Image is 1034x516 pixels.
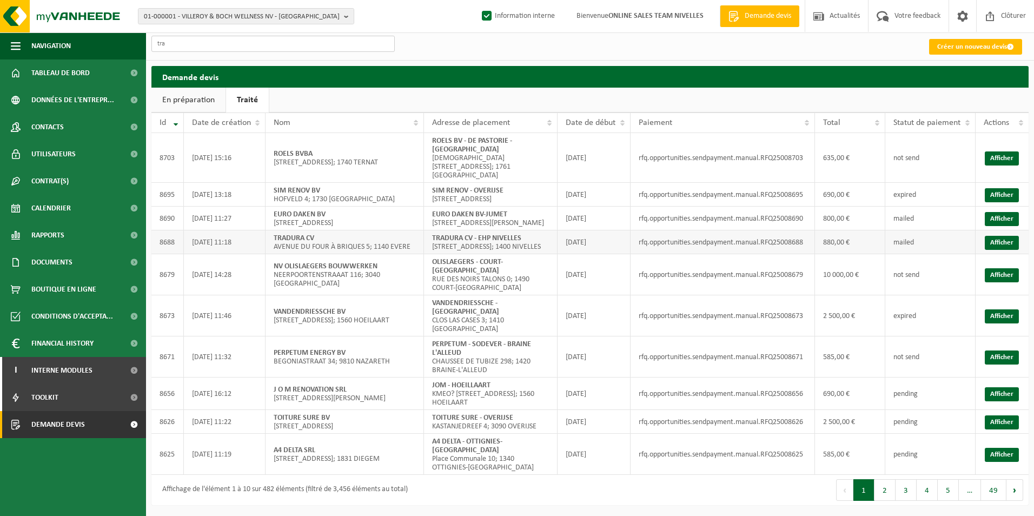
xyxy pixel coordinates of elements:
[31,303,113,330] span: Conditions d'accepta...
[608,12,704,20] strong: ONLINE SALES TEAM NIVELLES
[31,87,114,114] span: Données de l'entrepr...
[631,378,815,410] td: rfq.opportunities.sendpayment.manual.RFQ25008656
[151,378,184,410] td: 8656
[184,410,266,434] td: [DATE] 11:22
[192,118,251,127] span: Date de création
[266,230,424,254] td: AVENUE DU FOUR À BRIQUES 5; 1140 EVERE
[893,353,919,361] span: not send
[815,336,885,378] td: 585,00 €
[138,8,354,24] button: 01-000001 - VILLEROY & BOCH WELLNESS NV - [GEOGRAPHIC_DATA]
[266,254,424,295] td: NEERPOORTENSTRAAAT 116; 3040 [GEOGRAPHIC_DATA]
[432,137,512,154] strong: ROELS BV - DE PASTORIE - [GEOGRAPHIC_DATA]
[424,336,558,378] td: CHAUSSEE DE TUBIZE 298; 1420 BRAINE-L'ALLEUD
[184,378,266,410] td: [DATE] 16:12
[893,215,914,223] span: mailed
[432,340,531,357] strong: PERPETUM - SODEVER - BRAINE L'ALLEUD
[274,150,313,158] strong: ROELS BVBA
[985,151,1019,166] a: Afficher
[31,222,64,249] span: Rapports
[31,357,92,384] span: Interne modules
[985,415,1019,429] a: Afficher
[893,271,919,279] span: not send
[184,295,266,336] td: [DATE] 11:46
[11,357,21,384] span: I
[1006,479,1023,501] button: Next
[720,5,799,27] a: Demande devis
[184,336,266,378] td: [DATE] 11:32
[31,114,64,141] span: Contacts
[558,295,631,336] td: [DATE]
[959,479,981,501] span: …
[432,118,510,127] span: Adresse de placement
[184,254,266,295] td: [DATE] 14:28
[815,133,885,183] td: 635,00 €
[31,411,85,438] span: Demande devis
[893,418,918,426] span: pending
[432,258,503,275] strong: OLISLAEGERS - COURT-[GEOGRAPHIC_DATA]
[151,207,184,230] td: 8690
[432,414,513,422] strong: TOITURE SURE - OVERIJSE
[274,414,330,422] strong: TOITURE SURE BV
[893,191,916,199] span: expired
[424,295,558,336] td: CLOS LAS CASES 3; 1410 [GEOGRAPHIC_DATA]
[266,336,424,378] td: BEGONIASTRAAT 34; 9810 NAZARETH
[151,36,395,52] input: Chercher
[151,230,184,254] td: 8688
[226,88,269,113] a: Traité
[274,262,377,270] strong: NV OLISLAEGERS BOUWWERKEN
[31,141,76,168] span: Utilisateurs
[151,336,184,378] td: 8671
[893,312,916,320] span: expired
[558,230,631,254] td: [DATE]
[985,268,1019,282] a: Afficher
[424,183,558,207] td: [STREET_ADDRESS]
[631,336,815,378] td: rfq.opportunities.sendpayment.manual.RFQ25008671
[815,207,885,230] td: 800,00 €
[266,378,424,410] td: [STREET_ADDRESS][PERSON_NAME]
[266,133,424,183] td: [STREET_ADDRESS]; 1740 TERNAT
[631,133,815,183] td: rfq.opportunities.sendpayment.manual.RFQ25008703
[432,234,521,242] strong: TRADURA CV - EHP NIVELLES
[631,207,815,230] td: rfq.opportunities.sendpayment.manual.RFQ25008690
[893,154,919,162] span: not send
[31,195,71,222] span: Calendrier
[266,410,424,434] td: [STREET_ADDRESS]
[742,11,794,22] span: Demande devis
[558,133,631,183] td: [DATE]
[432,438,502,454] strong: A4 DELTA - OTTIGNIES-[GEOGRAPHIC_DATA]
[985,236,1019,250] a: Afficher
[151,295,184,336] td: 8673
[184,230,266,254] td: [DATE] 11:18
[558,434,631,475] td: [DATE]
[274,234,314,242] strong: TRADURA CV
[151,133,184,183] td: 8703
[985,309,1019,323] a: Afficher
[815,295,885,336] td: 2 500,00 €
[631,254,815,295] td: rfq.opportunities.sendpayment.manual.RFQ25008679
[424,378,558,410] td: KMEO? [STREET_ADDRESS]; 1560 HOEILAART
[157,480,408,500] div: Affichage de l'élément 1 à 10 sur 482 éléments (filtré de 3,456 éléments au total)
[815,183,885,207] td: 690,00 €
[984,118,1009,127] span: Actions
[631,183,815,207] td: rfq.opportunities.sendpayment.manual.RFQ25008695
[558,336,631,378] td: [DATE]
[184,207,266,230] td: [DATE] 11:27
[31,168,69,195] span: Contrat(s)
[424,254,558,295] td: RUE DES NOIRS TALONS 0; 1490 COURT-[GEOGRAPHIC_DATA]
[823,118,840,127] span: Total
[815,434,885,475] td: 585,00 €
[424,207,558,230] td: [STREET_ADDRESS][PERSON_NAME]
[985,448,1019,462] a: Afficher
[893,451,918,459] span: pending
[274,386,347,394] strong: J O M RENOVATION SRL
[985,188,1019,202] a: Afficher
[31,32,71,59] span: Navigation
[424,133,558,183] td: [DEMOGRAPHIC_DATA][STREET_ADDRESS]; 1761 [GEOGRAPHIC_DATA]
[985,350,1019,365] a: Afficher
[151,88,226,113] a: En préparation
[815,230,885,254] td: 880,00 €
[151,410,184,434] td: 8626
[566,118,615,127] span: Date de début
[985,387,1019,401] a: Afficher
[31,59,90,87] span: Tableau de bord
